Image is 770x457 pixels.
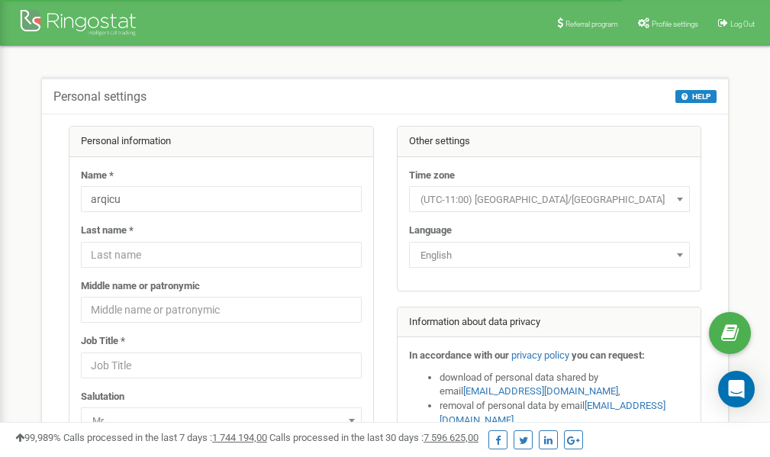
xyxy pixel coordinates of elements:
div: Information about data privacy [398,307,701,338]
label: Last name * [81,224,134,238]
span: Mr. [86,410,356,432]
strong: you can request: [572,349,645,361]
input: Job Title [81,352,362,378]
span: (UTC-11:00) Pacific/Midway [409,186,690,212]
u: 7 596 625,00 [424,432,478,443]
label: Salutation [81,390,124,404]
span: Calls processed in the last 30 days : [269,432,478,443]
span: Log Out [730,20,755,28]
div: Other settings [398,127,701,157]
u: 1 744 194,00 [212,432,267,443]
span: (UTC-11:00) Pacific/Midway [414,189,685,211]
input: Name [81,186,362,212]
span: Mr. [81,407,362,433]
li: download of personal data shared by email , [440,371,690,399]
label: Time zone [409,169,455,183]
h5: Personal settings [53,90,147,104]
input: Middle name or patronymic [81,297,362,323]
label: Name * [81,169,114,183]
span: Referral program [565,20,618,28]
label: Middle name or patronymic [81,279,200,294]
strong: In accordance with our [409,349,509,361]
label: Job Title * [81,334,125,349]
li: removal of personal data by email , [440,399,690,427]
span: English [409,242,690,268]
button: HELP [675,90,717,103]
a: [EMAIL_ADDRESS][DOMAIN_NAME] [463,385,618,397]
span: 99,989% [15,432,61,443]
span: English [414,245,685,266]
div: Personal information [69,127,373,157]
label: Language [409,224,452,238]
span: Calls processed in the last 7 days : [63,432,267,443]
input: Last name [81,242,362,268]
div: Open Intercom Messenger [718,371,755,407]
a: privacy policy [511,349,569,361]
span: Profile settings [652,20,698,28]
